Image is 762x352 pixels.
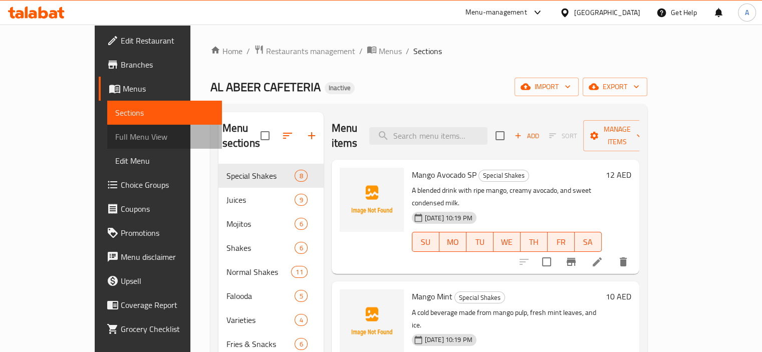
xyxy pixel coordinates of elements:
button: SA [575,232,602,252]
span: Select section [489,125,511,146]
span: Edit Restaurant [121,35,214,47]
span: Menus [123,83,214,95]
span: Menus [379,45,402,57]
button: WE [493,232,521,252]
a: Menus [367,45,402,58]
a: Coupons [99,197,222,221]
h6: 10 AED [606,289,631,303]
p: A blended drink with ripe mango, creamy avocado, and sweet condensed milk. [412,184,602,209]
span: 6 [295,219,307,229]
span: Upsell [121,275,214,287]
a: Grocery Checklist [99,317,222,341]
div: items [295,218,307,230]
div: Varieties4 [218,308,324,332]
span: SA [579,235,598,249]
span: Menu disclaimer [121,251,214,263]
nav: breadcrumb [210,45,647,58]
a: Upsell [99,269,222,293]
a: Menu disclaimer [99,245,222,269]
div: items [295,170,307,182]
div: Varieties [226,314,295,326]
span: Grocery Checklist [121,323,214,335]
button: TU [466,232,493,252]
a: Edit Restaurant [99,29,222,53]
li: / [246,45,250,57]
span: Select section first [543,128,583,144]
div: Mojitos6 [218,212,324,236]
span: Select all sections [255,125,276,146]
div: items [295,194,307,206]
span: Branches [121,59,214,71]
span: Falooda [226,290,295,302]
div: items [291,266,307,278]
div: Fries & Snacks [226,338,295,350]
span: Promotions [121,227,214,239]
div: Special Shakes8 [218,164,324,188]
div: Normal Shakes11 [218,260,324,284]
span: Special Shakes [479,170,529,181]
span: Coverage Report [121,299,214,311]
span: Mojitos [226,218,295,230]
a: Restaurants management [254,45,355,58]
div: items [295,314,307,326]
button: Manage items [583,120,650,151]
div: Menu-management [465,7,527,19]
span: 6 [295,243,307,253]
p: A cold beverage made from mango pulp, fresh mint leaves, and ice. [412,306,602,331]
span: export [591,81,639,93]
a: Menus [99,77,222,101]
span: 9 [295,195,307,205]
span: 6 [295,339,307,349]
a: Coverage Report [99,293,222,317]
button: MO [439,232,466,252]
span: TH [525,235,544,249]
div: [GEOGRAPHIC_DATA] [574,7,640,18]
span: Edit Menu [115,155,214,167]
a: Promotions [99,221,222,245]
button: export [583,78,647,96]
span: TU [470,235,489,249]
span: Normal Shakes [226,266,292,278]
button: delete [611,250,635,274]
span: Manage items [591,123,642,148]
span: Coupons [121,203,214,215]
span: A [745,7,749,18]
span: Inactive [325,84,355,92]
span: 8 [295,171,307,181]
span: Add [513,130,540,142]
div: items [295,290,307,302]
a: Choice Groups [99,173,222,197]
button: Add [511,128,543,144]
div: Special Shakes [478,170,529,182]
a: Edit menu item [591,256,603,268]
span: Select to update [536,251,557,272]
a: Edit Menu [107,149,222,173]
h6: 12 AED [606,168,631,182]
div: Juices9 [218,188,324,212]
span: Full Menu View [115,131,214,143]
span: Special Shakes [226,170,295,182]
span: Special Shakes [455,292,504,303]
span: AL ABEER CAFETERIA [210,76,321,98]
span: Restaurants management [266,45,355,57]
div: items [295,338,307,350]
button: SU [412,232,439,252]
span: WE [497,235,517,249]
span: Mango Avocado SP [412,167,476,182]
button: FR [548,232,575,252]
span: Sections [413,45,442,57]
a: Sections [107,101,222,125]
h2: Menu items [332,121,358,151]
span: Mango Mint [412,289,452,304]
h2: Menu sections [222,121,261,151]
div: Shakes6 [218,236,324,260]
span: Sort sections [276,124,300,148]
span: import [523,81,571,93]
li: / [359,45,363,57]
li: / [406,45,409,57]
span: Shakes [226,242,295,254]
